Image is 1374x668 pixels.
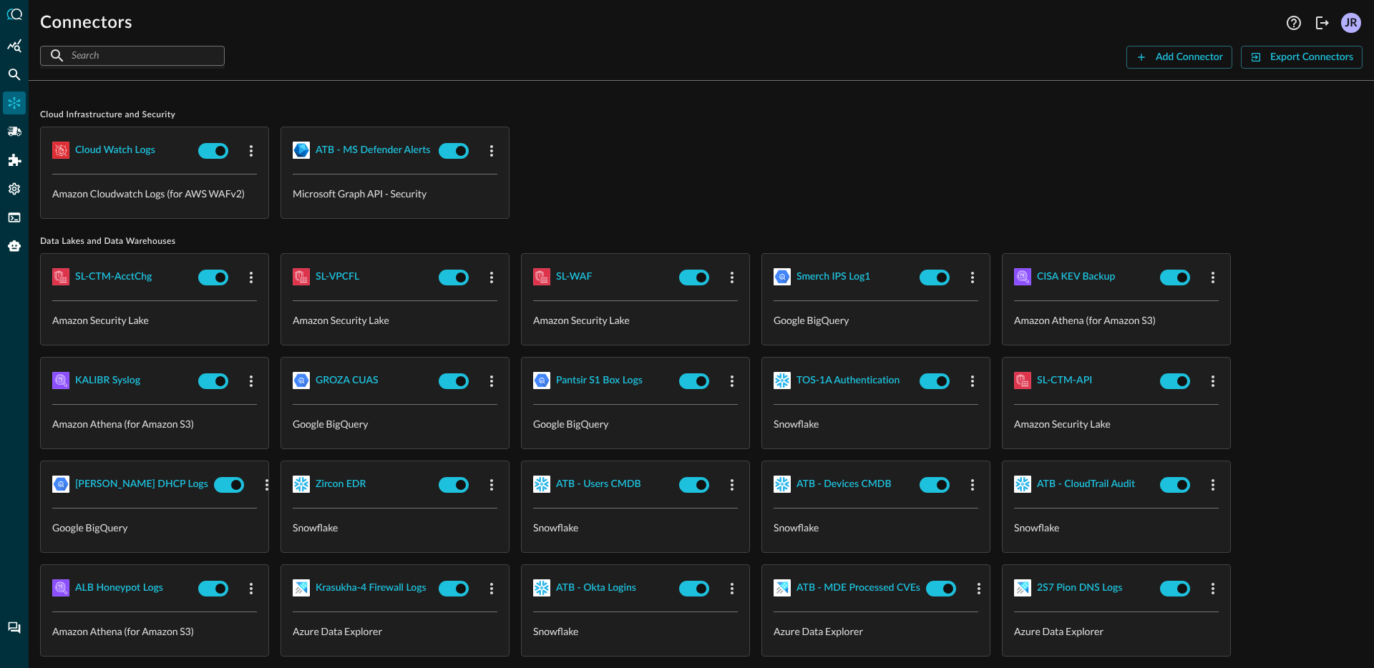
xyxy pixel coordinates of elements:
[75,476,208,493] div: [PERSON_NAME] DHCP Logs
[316,576,427,599] button: Krasukha-4 Firewall Logs
[316,369,379,392] button: GROZA CUAS
[1037,268,1115,286] div: CISA KEV Backup
[556,579,636,597] div: ATB - Okta Logins
[3,92,26,114] div: Connectors
[1014,313,1219,328] p: Amazon Athena (for Amazon S3)
[316,139,430,162] button: ATB - MS Defender Alerts
[52,476,69,493] img: GoogleBigQuery.svg
[293,268,310,285] img: AWSSecurityLake.svg
[533,579,550,596] img: Snowflake.svg
[1037,369,1092,392] button: SL-CTM-API
[1014,624,1219,639] p: Azure Data Explorer
[293,142,310,159] img: MicrosoftGraph.svg
[796,576,920,599] button: ATB - MDE Processed CVEs
[75,576,163,599] button: ALB Honeypot Logs
[556,576,636,599] button: ATB - Okta Logins
[75,369,140,392] button: KALIBR Syslog
[316,265,359,288] button: SL-VPCFL
[293,579,310,596] img: AzureDataExplorer.svg
[774,416,978,431] p: Snowflake
[3,34,26,57] div: Summary Insights
[293,416,497,431] p: Google BigQuery
[52,372,69,389] img: AWSAthena.svg
[40,109,1363,121] span: Cloud Infrastructure and Security
[52,268,69,285] img: AWSSecurityLake.svg
[3,120,26,143] div: Pipelines
[52,579,69,596] img: AWSAthena.svg
[1014,416,1219,431] p: Amazon Security Lake
[1037,476,1135,493] div: ATB - CloudTrail Audit
[556,476,641,493] div: ATB - Users CMDB
[533,624,738,639] p: Snowflake
[40,236,1363,247] span: Data Lakes and Data Warehouses
[316,142,430,159] div: ATB - MS Defender Alerts
[533,476,550,493] img: Snowflake.svg
[1014,520,1219,535] p: Snowflake
[1014,579,1031,596] img: AzureDataExplorer.svg
[3,617,26,639] div: Chat
[293,476,310,493] img: Snowflake.svg
[1014,372,1031,389] img: AWSSecurityLake.svg
[1037,579,1122,597] div: 2S7 Pion DNS Logs
[1014,268,1031,285] img: AWSAthena.svg
[52,186,257,201] p: Amazon Cloudwatch Logs (for AWS WAFv2)
[1282,11,1305,34] button: Help
[316,476,366,493] div: Zircon EDR
[796,268,870,286] div: Smerch IPS Log1
[533,416,738,431] p: Google BigQuery
[40,11,132,34] h1: Connectors
[1241,46,1363,69] button: Export Connectors
[774,624,978,639] p: Azure Data Explorer
[72,42,192,69] input: Search
[293,372,310,389] img: GoogleBigQuery.svg
[533,268,550,285] img: AWSSecurityLake.svg
[293,624,497,639] p: Azure Data Explorer
[556,268,592,286] div: SL-WAF
[1037,372,1092,390] div: SL-CTM-API
[796,579,920,597] div: ATB - MDE Processed CVEs
[3,63,26,86] div: Federated Search
[1270,49,1353,67] div: Export Connectors
[796,372,900,390] div: TOS-1A Authentication
[316,579,427,597] div: Krasukha-4 Firewall Logs
[1156,49,1223,67] div: Add Connector
[52,142,69,159] img: AWSCloudWatchLogs.svg
[316,268,359,286] div: SL-VPCFL
[556,265,592,288] button: SL-WAF
[52,313,257,328] p: Amazon Security Lake
[75,265,152,288] button: SL-CTM-AcctChg
[796,265,870,288] button: Smerch IPS Log1
[1311,11,1334,34] button: Logout
[293,186,497,201] p: Microsoft Graph API - Security
[52,416,257,431] p: Amazon Athena (for Amazon S3)
[774,579,791,596] img: AzureDataExplorer.svg
[796,476,892,493] div: ATB - Devices CMDB
[556,369,643,392] button: Pantsir S1 Box Logs
[796,369,900,392] button: TOS-1A Authentication
[75,579,163,597] div: ALB Honeypot Logs
[52,520,257,535] p: Google BigQuery
[1037,265,1115,288] button: CISA KEV Backup
[1126,46,1232,69] button: Add Connector
[52,624,257,639] p: Amazon Athena (for Amazon S3)
[774,520,978,535] p: Snowflake
[1341,13,1361,33] div: JR
[533,520,738,535] p: Snowflake
[3,235,26,257] div: Query Agent
[1037,473,1135,496] button: ATB - CloudTrail Audit
[3,177,26,200] div: Settings
[556,473,641,496] button: ATB - Users CMDB
[316,473,366,496] button: Zircon EDR
[1014,476,1031,493] img: Snowflake.svg
[293,520,497,535] p: Snowflake
[774,476,791,493] img: Snowflake.svg
[3,206,26,229] div: FSQL
[4,149,26,172] div: Addons
[774,372,791,389] img: Snowflake.svg
[556,372,643,390] div: Pantsir S1 Box Logs
[774,268,791,285] img: GoogleBigQuery.svg
[293,313,497,328] p: Amazon Security Lake
[774,313,978,328] p: Google BigQuery
[316,372,379,390] div: GROZA CUAS
[1037,576,1122,599] button: 2S7 Pion DNS Logs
